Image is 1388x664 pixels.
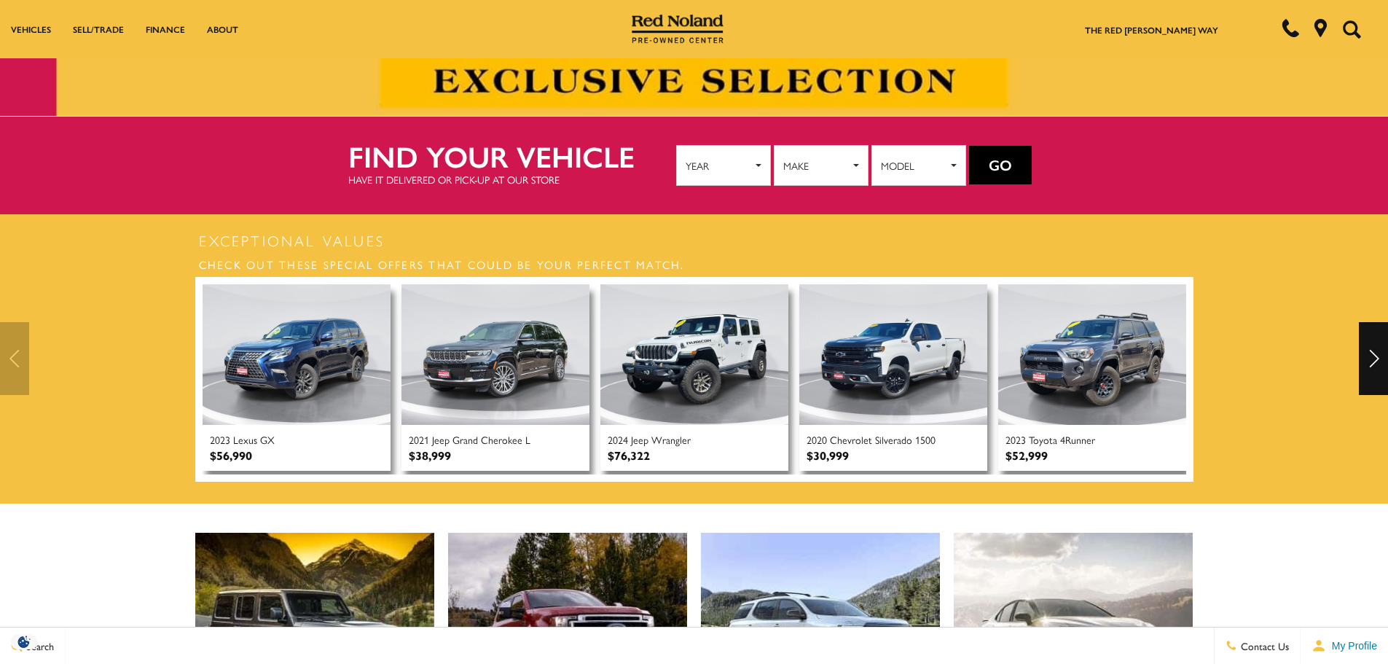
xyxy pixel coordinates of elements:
span: 2021 [409,432,429,447]
a: Used 2023 Lexus GX 460 With Navigation & 4WD 2023 Lexus GX $56,990 [203,284,391,472]
a: The Red [PERSON_NAME] Way [1085,23,1218,36]
h2: Exceptional Values [195,230,1193,251]
img: Used 2024 Jeep Wrangler Rubicon 392 With Navigation & 4WD [600,284,788,426]
div: $38,999 [409,447,451,464]
span: Jeep [432,432,450,447]
span: Make [783,155,850,176]
span: Contact Us [1237,638,1289,653]
span: My Profile [1326,640,1377,652]
img: Used 2023 Lexus GX 460 With Navigation & 4WD [203,284,391,426]
div: $52,999 [1005,447,1048,464]
div: Next [1359,322,1388,395]
img: Red Noland Pre-Owned [632,15,724,44]
span: Model [881,155,947,176]
span: Grand Cherokee L [452,432,530,447]
span: GX [260,432,275,447]
h3: Check out these special offers that could be your perfect match. [195,251,1193,277]
a: Used 2021 Jeep Grand Cherokee L Summit With Navigation & 4WD 2021 Jeep Grand Cherokee L $38,999 [401,284,589,472]
a: Used 2023 Toyota 4Runner TRD Pro With Navigation & 4WD 2023 Toyota 4Runner $52,999 [998,284,1186,472]
span: 2023 [1005,432,1026,447]
span: Lexus [233,432,257,447]
h2: Find your vehicle [348,140,676,172]
span: 4Runner [1060,432,1095,447]
p: Have it delivered or pick-up at our store [348,172,676,187]
span: 2020 [807,432,827,447]
div: $30,999 [807,447,849,464]
a: Used 2024 Jeep Wrangler Rubicon 392 With Navigation & 4WD 2024 Jeep Wrangler $76,322 [600,284,788,472]
a: Used 2020 Chevrolet Silverado 1500 LT Trail Boss 4WD 2020 Chevrolet Silverado 1500 $30,999 [799,284,987,472]
span: Chevrolet [830,432,872,447]
div: $76,322 [608,447,650,464]
span: Toyota [1029,432,1057,447]
button: Open the search field [1337,1,1366,58]
span: 2023 [210,432,230,447]
button: Year [676,145,771,186]
section: Click to Open Cookie Consent Modal [7,634,41,649]
div: $56,990 [210,447,252,464]
button: Model [871,145,966,186]
span: 2024 [608,432,628,447]
img: Used 2020 Chevrolet Silverado 1500 LT Trail Boss 4WD [799,284,987,426]
span: Wrangler [651,432,691,447]
span: Jeep [631,432,648,447]
button: Make [774,145,869,186]
img: Used 2021 Jeep Grand Cherokee L Summit With Navigation & 4WD [401,284,589,426]
button: Open user profile menu [1301,628,1388,664]
span: Year [686,155,752,176]
img: Used 2023 Toyota 4Runner TRD Pro With Navigation & 4WD [998,284,1186,426]
span: Silverado 1500 [875,432,936,447]
a: Red Noland Pre-Owned [632,20,724,34]
img: Opt-Out Icon [7,634,41,649]
button: Go [969,146,1032,185]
